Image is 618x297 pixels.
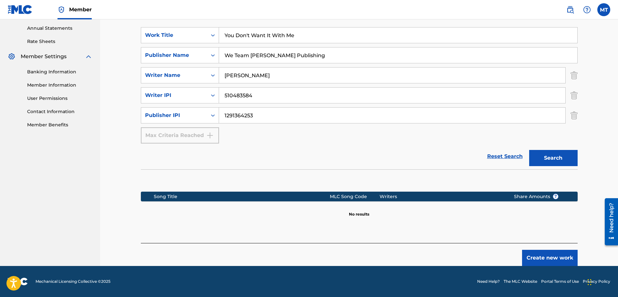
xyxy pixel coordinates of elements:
[541,279,579,284] a: Portal Terms of Use
[583,6,591,14] img: help
[529,150,578,166] button: Search
[8,53,16,60] img: Member Settings
[514,193,559,200] span: Share Amounts
[145,91,203,99] div: Writer IPI
[522,250,578,266] button: Create new work
[566,6,574,14] img: search
[588,272,592,292] div: Drag
[145,51,203,59] div: Publisher Name
[349,204,369,217] p: No results
[8,5,33,14] img: MLC Logo
[564,3,577,16] a: Public Search
[586,266,618,297] iframe: Chat Widget
[27,82,92,89] a: Member Information
[69,6,92,13] span: Member
[36,279,110,284] span: Mechanical Licensing Collective © 2025
[27,95,92,102] a: User Permissions
[58,6,65,14] img: Top Rightsholder
[27,122,92,128] a: Member Benefits
[8,278,28,285] img: logo
[571,87,578,103] img: Delete Criterion
[154,193,330,200] div: Song Title
[145,111,203,119] div: Publisher IPI
[330,193,380,200] div: MLC Song Code
[145,71,203,79] div: Writer Name
[85,53,92,60] img: expand
[27,69,92,75] a: Banking Information
[571,107,578,123] img: Delete Criterion
[553,194,558,199] span: ?
[141,27,578,169] form: Search Form
[583,279,610,284] a: Privacy Policy
[571,67,578,83] img: Delete Criterion
[600,196,618,248] iframe: Resource Center
[581,3,593,16] div: Help
[380,193,504,200] div: Writers
[27,38,92,45] a: Rate Sheets
[597,3,610,16] div: User Menu
[484,149,526,164] a: Reset Search
[477,279,500,284] a: Need Help?
[21,53,67,60] span: Member Settings
[27,25,92,32] a: Annual Statements
[145,31,203,39] div: Work Title
[27,108,92,115] a: Contact Information
[504,279,537,284] a: The MLC Website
